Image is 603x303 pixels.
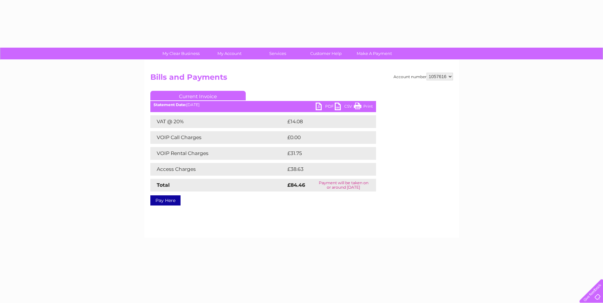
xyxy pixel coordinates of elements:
div: [DATE] [150,103,376,107]
td: £31.75 [286,147,362,160]
div: Account number [394,73,453,80]
td: £38.63 [286,163,363,176]
a: My Account [203,48,256,59]
td: £0.00 [286,131,361,144]
b: Statement Date: [154,102,186,107]
a: My Clear Business [155,48,207,59]
a: Print [354,103,373,112]
a: Customer Help [300,48,352,59]
a: Pay Here [150,195,181,205]
td: VOIP Call Charges [150,131,286,144]
a: CSV [335,103,354,112]
strong: Total [157,182,170,188]
td: VAT @ 20% [150,115,286,128]
a: PDF [316,103,335,112]
a: Services [251,48,304,59]
h2: Bills and Payments [150,73,453,85]
a: Make A Payment [348,48,401,59]
strong: £84.46 [287,182,305,188]
td: £14.08 [286,115,363,128]
td: Payment will be taken on or around [DATE] [311,179,376,192]
td: VOIP Rental Charges [150,147,286,160]
td: Access Charges [150,163,286,176]
a: Current Invoice [150,91,246,100]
